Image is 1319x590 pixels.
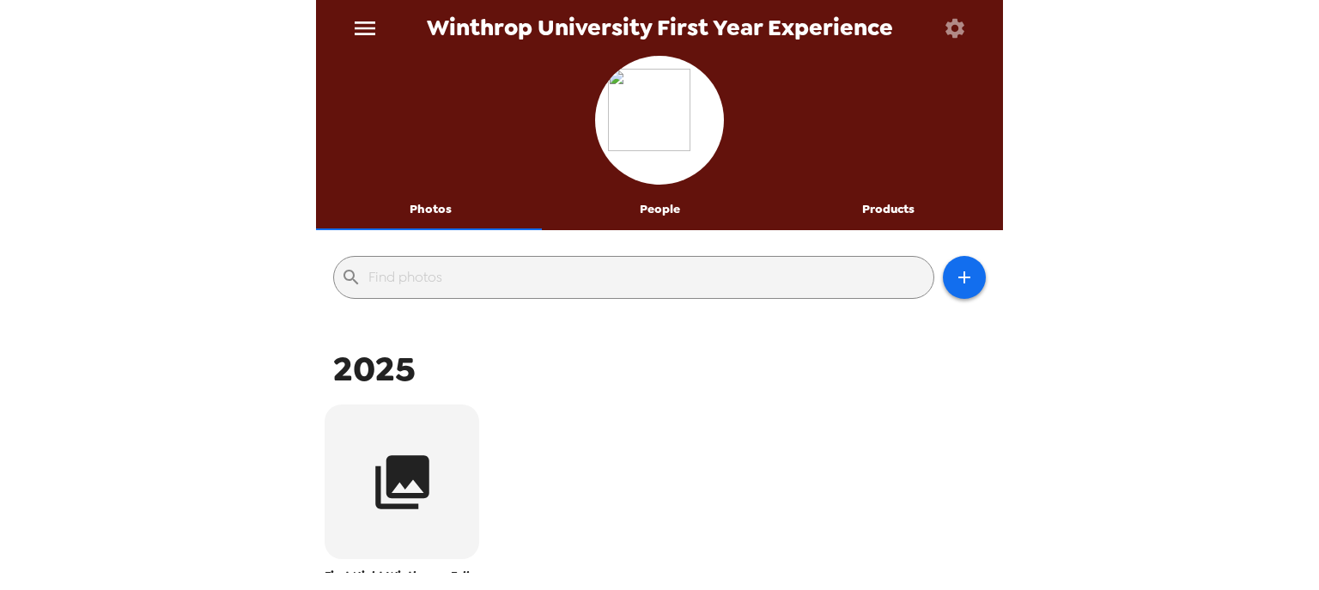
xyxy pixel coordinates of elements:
[368,264,927,291] input: Find photos
[427,16,893,40] span: Winthrop University First Year Experience
[774,189,1003,230] button: Products
[333,346,416,392] span: 2025
[608,69,711,172] img: org logo
[316,189,545,230] button: Photos
[545,189,775,230] button: People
